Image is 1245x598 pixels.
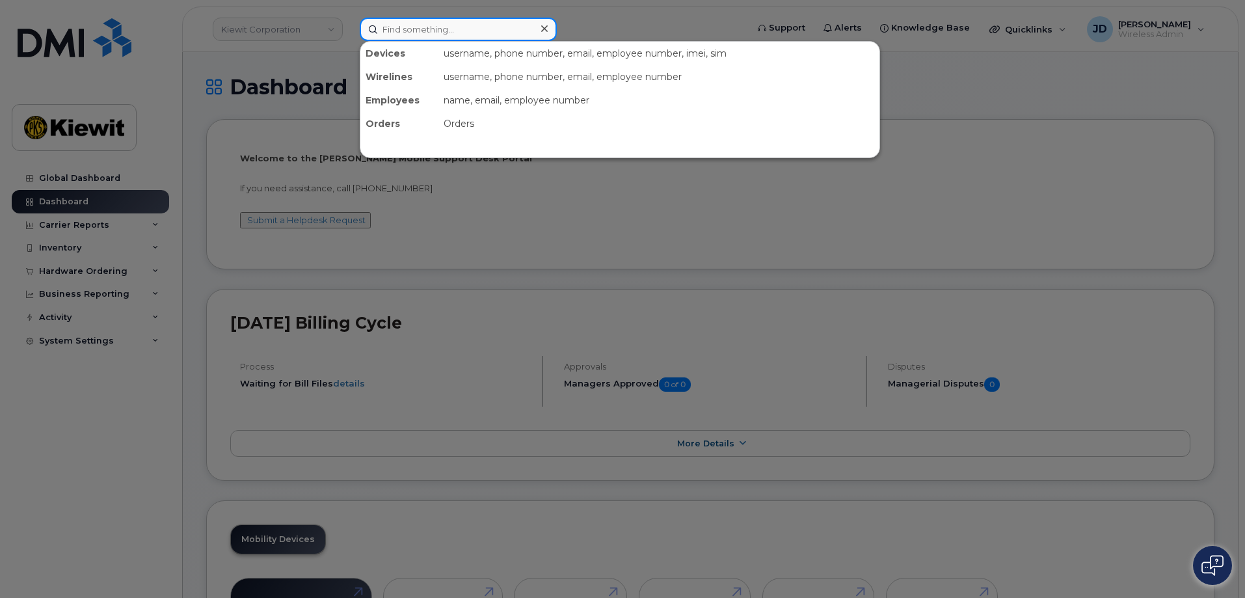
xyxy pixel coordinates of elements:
div: Employees [360,88,438,112]
div: Devices [360,42,438,65]
div: Orders [360,112,438,135]
div: username, phone number, email, employee number [438,65,879,88]
img: Open chat [1201,555,1224,576]
div: Orders [438,112,879,135]
div: name, email, employee number [438,88,879,112]
div: username, phone number, email, employee number, imei, sim [438,42,879,65]
div: Wirelines [360,65,438,88]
